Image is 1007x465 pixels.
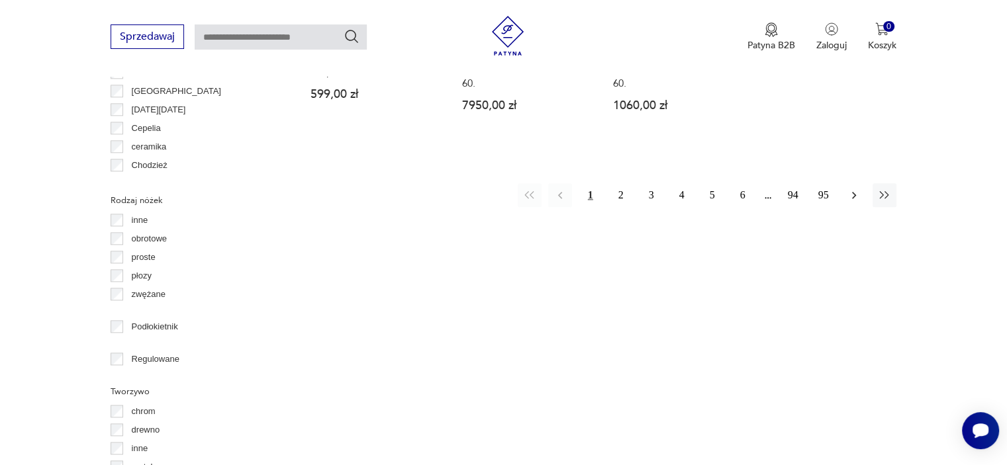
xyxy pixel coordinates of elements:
[132,269,152,283] p: płozy
[111,384,273,399] p: Tworzywo
[765,22,778,37] img: Ikona medalu
[816,22,847,52] button: Zaloguj
[747,22,795,52] button: Patyna B2B
[132,250,156,265] p: proste
[132,441,148,456] p: inne
[883,21,894,32] div: 0
[781,183,805,207] button: 94
[764,66,890,77] p: 1300,00 zł
[747,39,795,52] p: Patyna B2B
[462,44,588,89] h3: Komplet sześciu krzeseł, McIntosh, [GEOGRAPHIC_DATA], lata 60.
[700,183,724,207] button: 5
[816,39,847,52] p: Zaloguj
[132,319,178,334] p: Podłokietnik
[670,183,694,207] button: 4
[111,33,184,42] a: Sprzedawaj
[311,89,436,100] p: 599,00 zł
[132,158,168,173] p: Chodzież
[462,100,588,111] p: 7950,00 zł
[868,22,896,52] button: 0Koszyk
[875,22,888,36] img: Ikona koszyka
[747,22,795,52] a: Ikona medaluPatyna B2B
[132,213,148,228] p: inne
[613,44,739,89] h3: Krzesło, proj. [PERSON_NAME], G-Plan, [GEOGRAPHIC_DATA], lata 60.
[132,177,165,191] p: Ćmielów
[132,103,186,117] p: [DATE][DATE]
[609,183,633,207] button: 2
[812,183,836,207] button: 95
[962,412,999,449] iframe: Smartsupp widget button
[613,100,739,111] p: 1060,00 zł
[132,352,179,366] p: Regulowane
[111,24,184,49] button: Sprzedawaj
[111,193,273,208] p: Rodzaj nóżek
[344,28,360,44] button: Szukaj
[868,39,896,52] p: Koszyk
[640,183,663,207] button: 3
[579,183,602,207] button: 1
[132,232,167,246] p: obrotowe
[132,287,166,302] p: zwężane
[132,423,160,437] p: drewno
[731,183,755,207] button: 6
[132,140,167,154] p: ceramika
[132,84,221,99] p: [GEOGRAPHIC_DATA]
[825,22,838,36] img: Ikonka użytkownika
[132,404,156,419] p: chrom
[488,16,528,56] img: Patyna - sklep z meblami i dekoracjami vintage
[311,44,436,78] h3: taboret / stołek vintage, retro, lata 60., space age, Tulipan ARKANA
[132,121,161,136] p: Cepelia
